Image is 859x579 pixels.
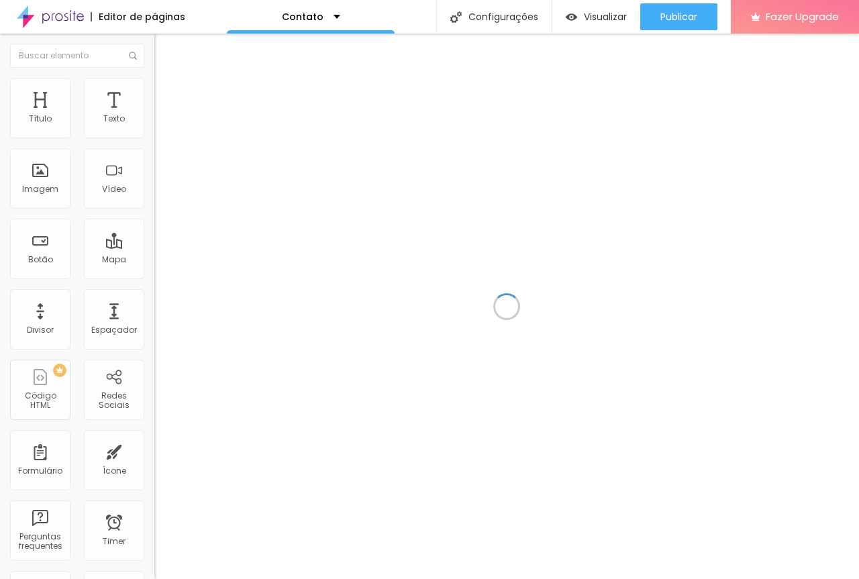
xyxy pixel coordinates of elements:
[282,12,323,21] p: Contato
[450,11,462,23] img: Icone
[18,466,62,476] div: Formulário
[10,44,144,68] input: Buscar elemento
[103,466,126,476] div: Ícone
[766,11,839,22] span: Fazer Upgrade
[91,12,185,21] div: Editor de páginas
[660,11,697,22] span: Publicar
[103,114,125,123] div: Texto
[640,3,717,30] button: Publicar
[13,532,66,551] div: Perguntas frequentes
[552,3,640,30] button: Visualizar
[22,185,58,194] div: Imagem
[27,325,54,335] div: Divisor
[29,114,52,123] div: Título
[91,325,137,335] div: Espaçador
[103,537,125,546] div: Timer
[28,255,53,264] div: Botão
[584,11,627,22] span: Visualizar
[129,52,137,60] img: Icone
[87,391,140,411] div: Redes Sociais
[566,11,577,23] img: view-1.svg
[102,185,126,194] div: Vídeo
[13,391,66,411] div: Código HTML
[102,255,126,264] div: Mapa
